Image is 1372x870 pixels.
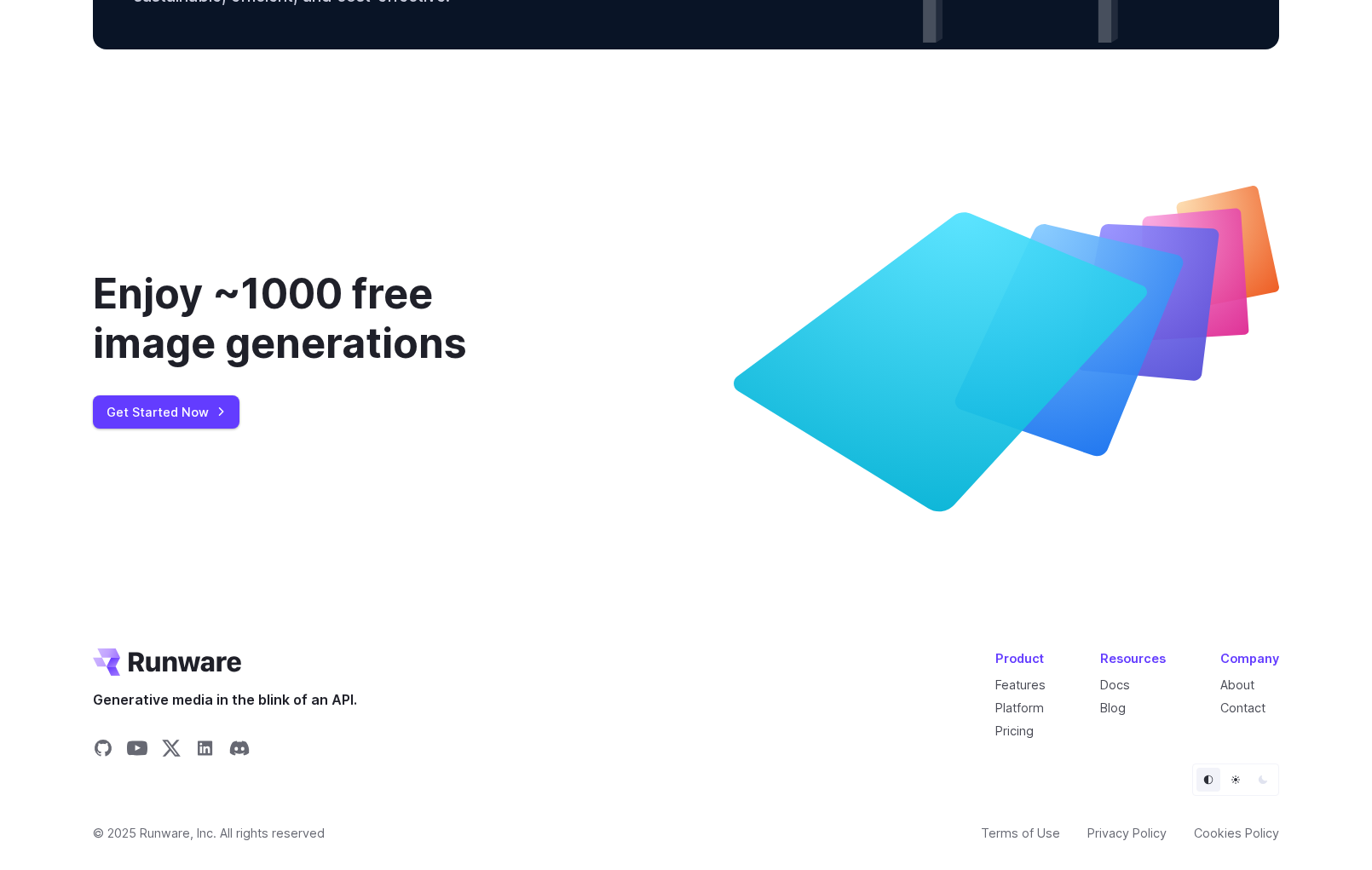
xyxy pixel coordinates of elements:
[1196,768,1220,792] button: Default
[995,723,1034,738] a: Pricing
[93,648,241,676] a: Go to /
[1251,768,1275,792] button: Dark
[93,823,325,843] span: © 2025 Runware, Inc. All rights reserved
[93,395,239,429] a: Get Started Now
[1087,823,1167,843] a: Privacy Policy
[93,269,556,367] div: Enjoy ~1000 free image generations
[1100,700,1126,715] a: Blog
[1220,677,1254,692] a: About
[1100,648,1166,668] div: Resources
[1220,700,1265,715] a: Contact
[93,689,357,712] span: Generative media in the blink of an API.
[995,700,1044,715] a: Platform
[1220,648,1279,668] div: Company
[127,738,147,763] a: Share on YouTube
[93,738,113,763] a: Share on GitHub
[981,823,1060,843] a: Terms of Use
[1224,768,1248,792] button: Light
[229,738,250,763] a: Share on Discord
[161,738,182,763] a: Share on X
[995,677,1046,692] a: Features
[195,738,216,763] a: Share on LinkedIn
[1100,677,1130,692] a: Docs
[995,648,1046,668] div: Product
[1192,763,1279,796] ul: Theme selector
[1194,823,1279,843] a: Cookies Policy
